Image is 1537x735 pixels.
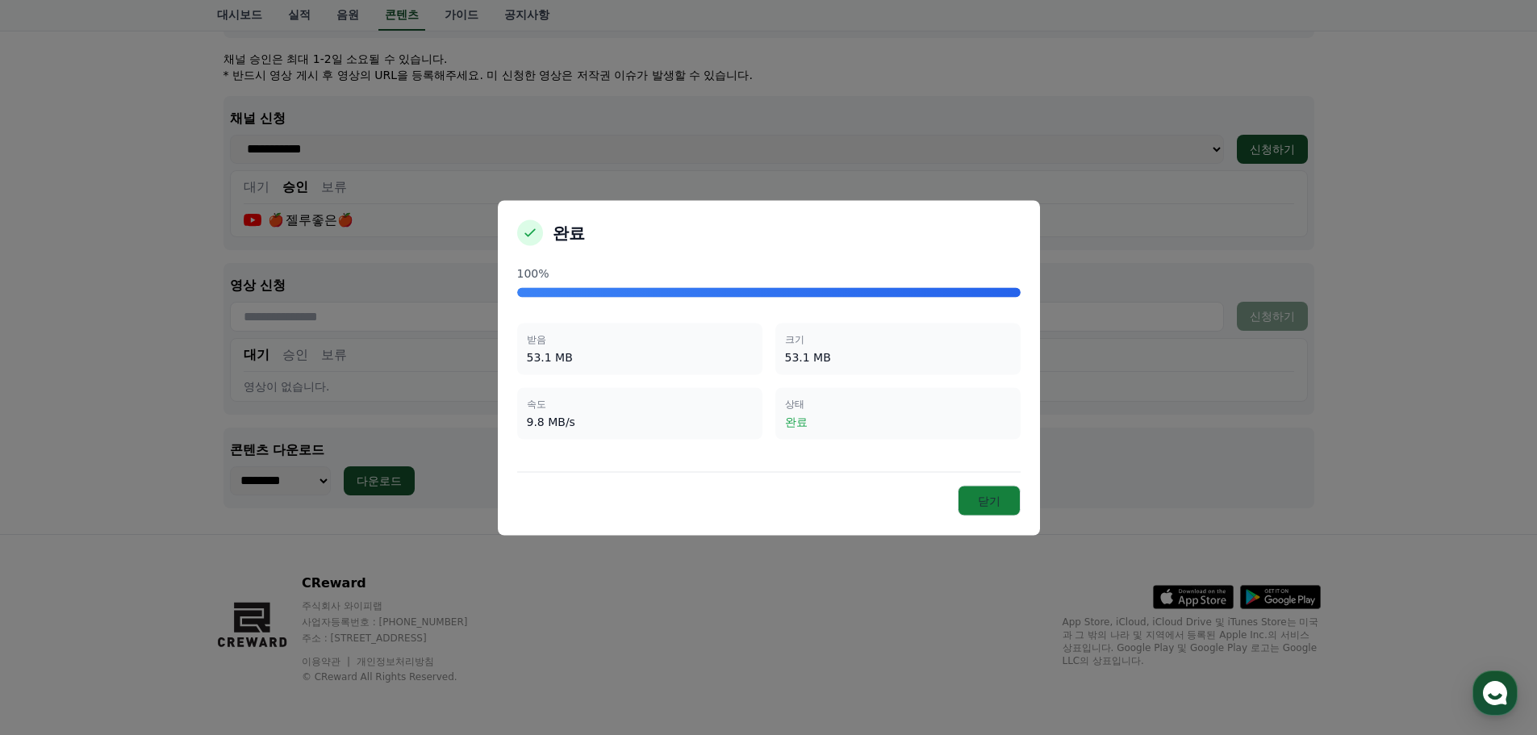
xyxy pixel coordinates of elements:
div: 9.8 MB/s [527,413,753,429]
div: 53.1 MB [527,349,753,365]
div: 받음 [527,332,753,345]
div: modal [498,200,1040,535]
div: 완료 [785,413,1011,429]
button: 닫기 [958,485,1021,516]
a: 대화 [107,512,208,552]
div: 상태 [785,397,1011,410]
span: 100% [517,265,549,281]
span: 대화 [148,537,167,549]
div: 크기 [785,332,1011,345]
a: 홈 [5,512,107,552]
span: 설정 [249,536,269,549]
a: 설정 [208,512,310,552]
div: 속도 [527,397,753,410]
h2: 완료 [553,221,585,244]
div: 53.1 MB [785,349,1011,365]
span: 홈 [51,536,61,549]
